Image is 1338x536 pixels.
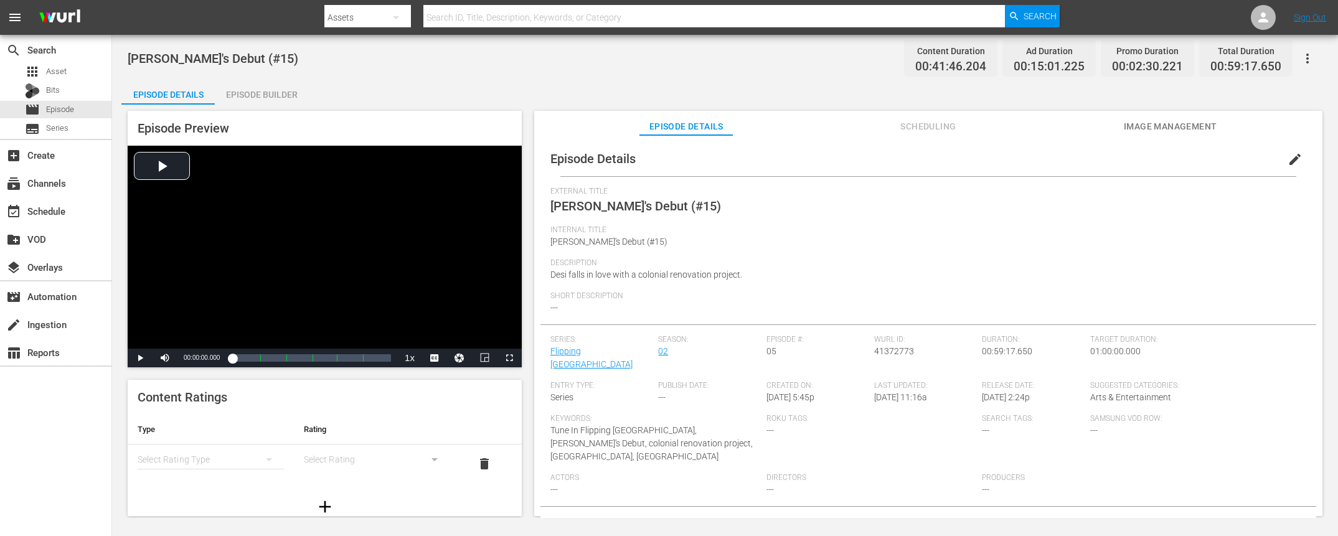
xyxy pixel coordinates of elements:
div: Episode Builder [215,80,308,110]
span: --- [658,392,666,402]
span: Season: [658,335,760,345]
span: Asset [25,64,40,79]
div: Episode Details [121,80,215,110]
span: Episode [25,102,40,117]
div: Bits [25,83,40,98]
span: Series [25,121,40,136]
span: Series: [550,335,652,345]
a: 02 [658,346,668,356]
button: Episode Builder [215,80,308,105]
button: Fullscreen [497,349,522,367]
span: Episode [46,103,74,116]
img: ans4CAIJ8jUAAAAAAAAAAAAAAAAAAAAAAAAgQb4GAAAAAAAAAAAAAAAAAAAAAAAAJMjXAAAAAAAAAAAAAAAAAAAAAAAAgAT5G... [30,3,90,32]
span: menu [7,10,22,25]
button: Playback Rate [397,349,422,367]
span: Ingestion [6,317,21,332]
span: [DATE] 2:24p [982,392,1030,402]
span: Search Tags: [982,414,1083,424]
span: 00:02:30.221 [1112,60,1183,74]
div: Total Duration [1210,42,1281,60]
th: Type [128,415,294,444]
div: Video Player [128,146,522,367]
span: --- [1090,425,1098,435]
span: [PERSON_NAME]'s Debut (#15) [128,51,298,66]
div: Ad Duration [1014,42,1085,60]
span: Description [550,258,1300,268]
span: [DATE] 5:45p [766,392,814,402]
span: Duration: [982,335,1083,345]
span: 00:59:17.650 [1210,60,1281,74]
span: VOD [6,232,21,247]
button: Search [1005,5,1060,27]
span: 00:00:00.000 [184,354,220,361]
span: Roku Tags: [766,414,976,424]
span: Image Management [1124,119,1217,134]
div: Content Duration [915,42,986,60]
span: --- [982,425,989,435]
button: Play [128,349,153,367]
span: Keywords: [550,414,760,424]
span: Episode Preview [138,121,229,136]
span: Release Date: [982,381,1083,391]
span: Search [6,43,21,58]
span: 00:41:46.204 [915,60,986,74]
button: Mute [153,349,177,367]
button: edit [1280,144,1310,174]
span: Arts & Entertainment [1090,392,1171,402]
span: 00:59:17.650 [982,346,1032,356]
div: Promo Duration [1112,42,1183,60]
span: 00:15:01.225 [1014,60,1085,74]
span: --- [766,484,774,494]
span: Asset [46,65,67,78]
span: [DATE] 11:16a [874,392,927,402]
span: Tune In Flipping [GEOGRAPHIC_DATA], [PERSON_NAME]'s Debut, colonial renovation project, [GEOGRAPH... [550,425,753,461]
a: Sign Out [1294,12,1326,22]
span: Search [1024,5,1057,27]
span: Desi falls in love with a colonial renovation project. [550,270,742,280]
span: External Title [550,187,1300,197]
span: Suggested Categories: [1090,381,1300,391]
span: Schedule [6,204,21,219]
button: Captions [422,349,447,367]
button: Picture-in-Picture [472,349,497,367]
div: Progress Bar [232,354,391,362]
span: delete [477,456,492,471]
button: Jump To Time [447,349,472,367]
span: edit [1288,152,1303,167]
span: Short Description [550,291,1300,301]
span: 41372773 [874,346,914,356]
span: Wurl ID: [874,335,976,345]
span: Created On: [766,381,868,391]
span: [PERSON_NAME]'s Debut (#15) [550,199,721,214]
a: Flipping [GEOGRAPHIC_DATA] [550,346,633,369]
span: Last Updated: [874,381,976,391]
span: table_chart [6,346,21,360]
span: Producers [982,473,1192,483]
span: 05 [766,346,776,356]
span: --- [766,425,774,435]
table: simple table [128,415,522,483]
span: [PERSON_NAME]'s Debut (#15) [550,237,667,247]
th: Rating [294,415,460,444]
span: Series [550,392,573,402]
span: --- [550,303,558,313]
span: Episode Details [550,151,636,166]
span: Content Ratings [138,390,227,405]
span: Episode #: [766,335,868,345]
span: Samsung VOD Row: [1090,414,1192,424]
span: Create [6,148,21,163]
span: --- [550,484,558,494]
span: Episode Details [639,119,733,134]
span: Internal Title [550,225,1300,235]
span: Series [46,122,68,134]
span: --- [982,484,989,494]
span: Channels [6,176,21,191]
span: Bits [46,84,60,96]
span: Automation [6,289,21,304]
span: Entry Type: [550,381,652,391]
span: Scheduling [882,119,975,134]
span: Directors [766,473,976,483]
span: 01:00:00.000 [1090,346,1141,356]
span: Overlays [6,260,21,275]
button: delete [469,449,499,479]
